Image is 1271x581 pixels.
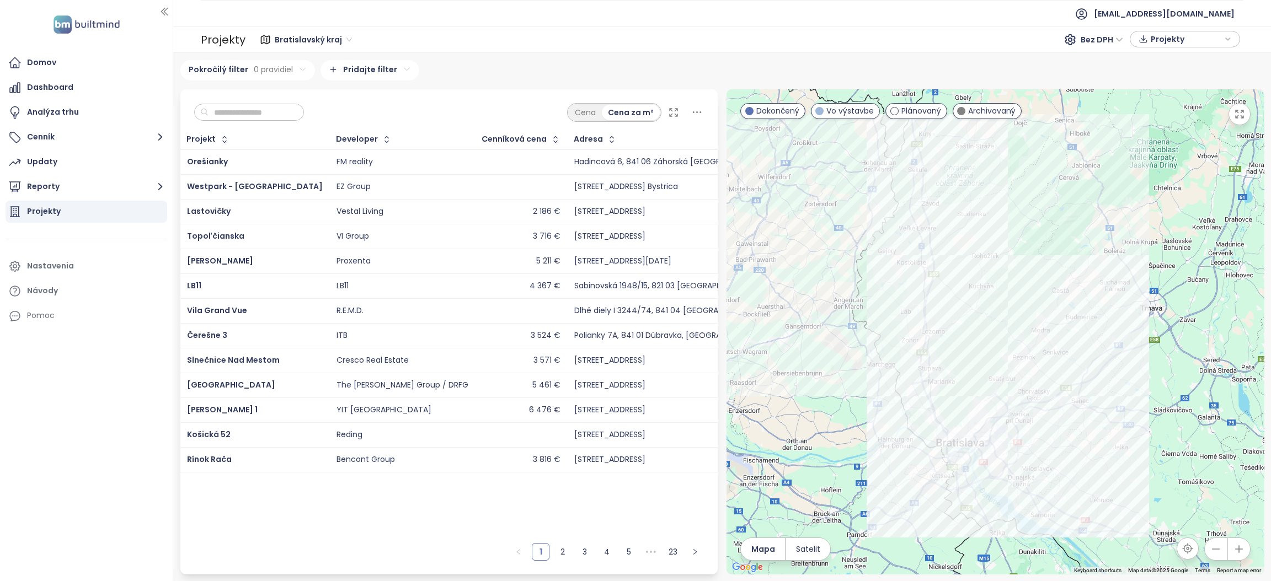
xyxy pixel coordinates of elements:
a: [PERSON_NAME] [187,255,253,266]
div: Hadincová 6, 841 06 Záhorská [GEOGRAPHIC_DATA], [GEOGRAPHIC_DATA] [574,157,856,167]
span: Mapa [751,543,775,555]
a: 23 [665,544,681,560]
a: 3 [576,544,593,560]
a: Rínok Rača [187,454,232,465]
div: 2 186 € [533,207,560,217]
button: Mapa [741,538,785,560]
div: Pomoc [6,305,167,327]
span: [EMAIL_ADDRESS][DOMAIN_NAME] [1094,1,1235,27]
div: Návody [27,284,58,298]
a: Westpark - [GEOGRAPHIC_DATA] [187,181,323,192]
li: 23 [664,543,682,561]
li: 2 [554,543,572,561]
a: 2 [554,544,571,560]
div: Cenníková cena [482,136,547,143]
div: Developer [336,136,378,143]
span: right [692,548,698,555]
a: Návody [6,280,167,302]
a: 4 [599,544,615,560]
button: Cenník [6,126,167,148]
div: Analýza trhu [27,105,79,119]
div: Nastavenia [27,259,74,273]
div: [STREET_ADDRESS] [574,405,645,415]
div: ITB [337,331,348,341]
button: Satelit [786,538,830,560]
div: 5 211 € [536,256,560,266]
div: 3 716 € [533,232,560,241]
span: Satelit [796,543,820,555]
div: [STREET_ADDRESS] [574,232,645,241]
button: Keyboard shortcuts [1074,567,1122,574]
span: ••• [642,543,660,561]
a: [GEOGRAPHIC_DATA] [187,379,275,390]
a: 5 [621,544,637,560]
div: VI Group [337,232,369,241]
span: Topoľčianska [187,230,244,241]
div: EZ Group [337,182,371,192]
div: 6 476 € [529,405,560,415]
div: Cena [569,105,602,120]
div: R.E.M.D. [337,306,364,316]
a: 1 [532,544,549,560]
div: Cena za m² [602,105,660,120]
a: Košická 52 [187,429,231,440]
a: Nastavenia [6,255,167,277]
a: Open this area in Google Maps (opens a new window) [729,560,766,574]
span: Bez DPH [1081,31,1123,48]
a: Domov [6,52,167,74]
div: Proxenta [337,256,371,266]
div: Dlhé diely I 3244/74, 841 04 [GEOGRAPHIC_DATA], [GEOGRAPHIC_DATA] [574,306,849,316]
div: Dashboard [27,80,73,94]
div: Projekt [186,136,216,143]
a: Report a map error [1217,567,1261,573]
img: Google [729,560,766,574]
div: 3 571 € [533,356,560,365]
div: Sabinovská 1948/15, 821 03 [GEOGRAPHIC_DATA], [GEOGRAPHIC_DATA] [574,281,843,291]
div: 5 461 € [532,380,560,390]
span: 0 pravidiel [254,63,293,76]
div: [STREET_ADDRESS] [574,430,645,440]
div: [STREET_ADDRESS] Bystrica [574,182,678,192]
div: Polianky 7A, 841 01 Dúbravka, [GEOGRAPHIC_DATA] [574,331,767,341]
div: Adresa [574,136,603,143]
img: logo [50,13,123,36]
a: Orešianky [187,156,228,167]
span: Map data ©2025 Google [1128,567,1188,573]
div: 3 524 € [531,331,560,341]
button: left [510,543,527,561]
a: Analýza trhu [6,101,167,123]
a: Updaty [6,151,167,173]
div: Projekty [27,205,61,218]
div: Vestal Living [337,207,383,217]
div: Reding [337,430,362,440]
div: LB11 [337,281,349,291]
button: right [686,543,704,561]
span: Bratislavský kraj [275,31,352,48]
div: Updaty [27,155,57,169]
a: Slnečnice Nad Mestom [187,354,280,365]
span: Lastovičky [187,206,231,217]
div: FM reality [337,157,373,167]
div: [STREET_ADDRESS] [574,380,645,390]
div: 3 816 € [533,455,560,465]
div: 4 367 € [530,281,560,291]
div: button [1136,31,1234,47]
div: YIT [GEOGRAPHIC_DATA] [337,405,431,415]
a: Projekty [6,201,167,223]
span: Dokončený [756,105,799,117]
a: Vila Grand Vue [187,305,247,316]
span: Vo výstavbe [826,105,874,117]
a: LB11 [187,280,201,291]
span: [PERSON_NAME] 1 [187,404,258,415]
